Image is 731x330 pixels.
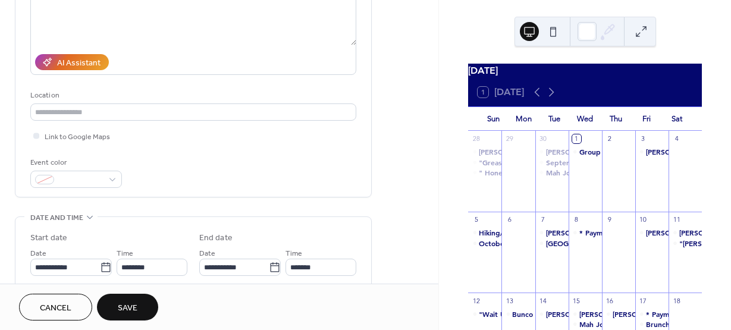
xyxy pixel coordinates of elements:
[118,302,137,315] span: Save
[631,107,662,131] div: Fri
[570,107,601,131] div: Wed
[546,228,667,238] div: [PERSON_NAME] - Happy Birthday!
[501,309,535,319] div: Bunco Gathering
[479,238,650,249] div: October Group Brunch and Member Birthdays # 1
[45,131,110,143] span: Link to Google Maps
[535,168,569,178] div: Mah Jongg Gathering
[535,238,569,249] div: Raleigh Capitol Building Tour
[97,294,158,320] button: Save
[646,319,729,329] div: Brunch Bunch Gathering
[472,296,481,305] div: 12
[535,309,569,319] div: Celeste Anderson - Happy Birthday!
[546,168,620,178] div: Mah Jongg Gathering
[30,232,67,244] div: Start date
[30,156,120,169] div: Event color
[478,107,509,131] div: Sun
[569,147,602,157] div: Group Dance Lessons
[569,228,602,238] div: * Payment Due Date : NC Chinese Lantern Festival (December 10th)
[479,158,582,168] div: "Grease" Theater Performance
[572,296,581,305] div: 15
[605,134,614,143] div: 2
[579,319,654,329] div: Mah Jongg Gathering
[35,54,109,70] button: AI Assistant
[579,147,651,157] div: Group Dance Lessons
[472,134,481,143] div: 28
[546,147,664,157] div: [PERSON_NAME]- Happy Birthday!
[509,107,539,131] div: Mon
[505,134,514,143] div: 29
[569,309,602,319] div: Barbara King - Happy Birthday!
[30,247,46,260] span: Date
[635,309,669,319] div: * Payment Due By Today: TR Presents.....Whitney Houston (On November 2nd)
[672,134,681,143] div: 4
[639,296,648,305] div: 17
[199,247,215,260] span: Date
[505,296,514,305] div: 13
[635,228,669,238] div: Sherry Adamson - Happy Birthday!
[661,107,692,131] div: Sat
[635,147,669,157] div: Carolyn Walker - Happy Birthday!
[572,134,581,143] div: 1
[569,319,602,329] div: Mah Jongg Gathering
[546,309,667,319] div: [PERSON_NAME] - Happy Birthday!
[505,215,514,224] div: 6
[572,215,581,224] div: 8
[539,107,570,131] div: Tue
[30,212,83,224] span: Date and time
[286,247,302,260] span: Time
[579,309,700,319] div: [PERSON_NAME] - Happy Birthday!
[57,57,101,70] div: AI Assistant
[472,215,481,224] div: 5
[117,247,133,260] span: Time
[600,107,631,131] div: Thu
[635,319,669,329] div: Brunch Bunch Gathering
[605,296,614,305] div: 16
[468,64,702,78] div: [DATE]
[539,296,548,305] div: 14
[479,228,580,238] div: Hiking/Walking Group Outing
[669,228,702,238] div: Janet Smith - Happy Birthday!
[19,294,92,320] button: Cancel
[468,238,501,249] div: October Group Brunch and Member Birthdays # 1
[30,89,354,102] div: Location
[468,309,501,319] div: "Wait Until Dark" - Theater Performance
[669,238,702,249] div: "Carolina Lilies" Supper Club
[605,215,614,224] div: 9
[546,238,636,249] div: [GEOGRAPHIC_DATA] Tour
[468,168,501,178] div: " Honey Bees" Supper Club
[672,296,681,305] div: 18
[468,147,501,157] div: Gretchen Kaltenbach - Happy Birthday!
[468,228,501,238] div: Hiking/Walking Group Outing
[602,309,635,319] div: Carol Cimo - Happy Birthday!
[639,134,648,143] div: 3
[479,309,616,319] div: "Wait Until Dark" - Theater Performance
[40,302,71,315] span: Cancel
[639,215,648,224] div: 10
[479,147,600,157] div: [PERSON_NAME] - Happy Birthday!
[539,134,548,143] div: 30
[199,232,233,244] div: End date
[479,168,573,178] div: " Honey Bees" Supper Club
[535,158,569,168] div: September Group Luncheon and Members Birthdays # 4
[535,228,569,238] div: Amy Harder - Happy Birthday!
[512,309,569,319] div: Bunco Gathering
[535,147,569,157] div: Martha Deiter- Happy Birthday!
[539,215,548,224] div: 7
[672,215,681,224] div: 11
[468,158,501,168] div: "Grease" Theater Performance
